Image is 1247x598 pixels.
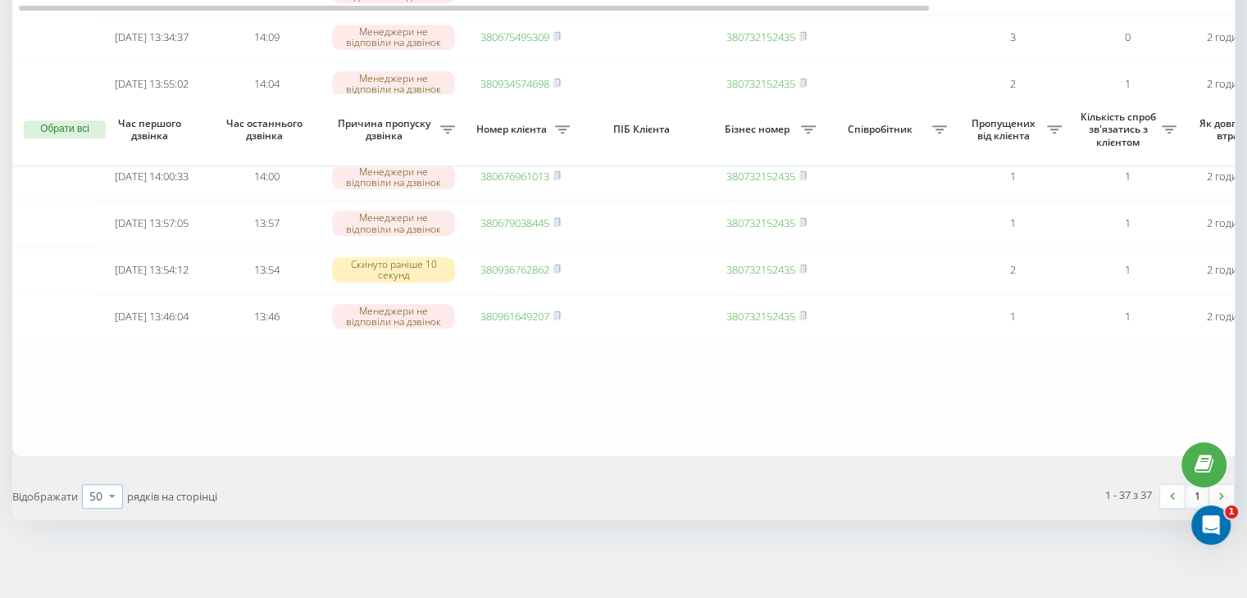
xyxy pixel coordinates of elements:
[1225,505,1238,519] span: 1
[209,155,324,198] td: 14:00
[726,76,795,91] a: 380732152435
[107,117,196,143] span: Час першого дзвінка
[832,123,932,136] span: Співробітник
[726,169,795,183] a: 380732152435
[480,262,549,277] a: 380936762862
[480,169,549,183] a: 380676961013
[955,155,1070,198] td: 1
[209,248,324,292] td: 13:54
[1070,202,1185,245] td: 1
[955,62,1070,106] td: 2
[955,248,1070,292] td: 2
[480,309,549,324] a: 380961649207
[955,295,1070,338] td: 1
[332,257,455,282] div: Скинуто раніше 10 секунд
[24,120,106,138] button: Обрати всі
[209,295,324,338] td: 13:46
[1070,295,1185,338] td: 1
[332,304,455,328] div: Менеджери не відповіли на дзвінок
[94,155,209,198] td: [DATE] 14:00:33
[717,123,801,136] span: Бізнес номер
[222,117,311,143] span: Час останнього дзвінка
[480,76,549,91] a: 380934574698
[726,309,795,324] a: 380732152435
[1070,16,1185,59] td: 0
[963,117,1047,143] span: Пропущених від клієнта
[592,123,695,136] span: ПІБ Клієнта
[1185,485,1209,508] a: 1
[1070,62,1185,106] td: 1
[1078,111,1162,149] span: Кількість спроб зв'язатись з клієнтом
[12,489,78,504] span: Відображати
[480,29,549,44] a: 380675495309
[332,25,455,49] div: Менеджери не відповіли на дзвінок
[1105,487,1152,503] div: 1 - 37 з 37
[94,295,209,338] td: [DATE] 13:46:04
[480,215,549,230] a: 380679038445
[471,123,555,136] span: Номер клієнта
[94,62,209,106] td: [DATE] 13:55:02
[726,215,795,230] a: 380732152435
[955,16,1070,59] td: 3
[1070,248,1185,292] td: 1
[94,16,209,59] td: [DATE] 13:34:37
[726,262,795,277] a: 380732152435
[332,211,455,235] div: Менеджери не відповіли на дзвінок
[332,71,455,96] div: Менеджери не відповіли на дзвінок
[332,117,440,143] span: Причина пропуску дзвінка
[955,202,1070,245] td: 1
[209,202,324,245] td: 13:57
[1070,155,1185,198] td: 1
[1191,505,1231,545] iframe: Intercom live chat
[94,202,209,245] td: [DATE] 13:57:05
[332,165,455,189] div: Менеджери не відповіли на дзвінок
[209,16,324,59] td: 14:09
[94,248,209,292] td: [DATE] 13:54:12
[127,489,217,504] span: рядків на сторінці
[209,62,324,106] td: 14:04
[89,488,102,505] div: 50
[726,29,795,44] a: 380732152435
